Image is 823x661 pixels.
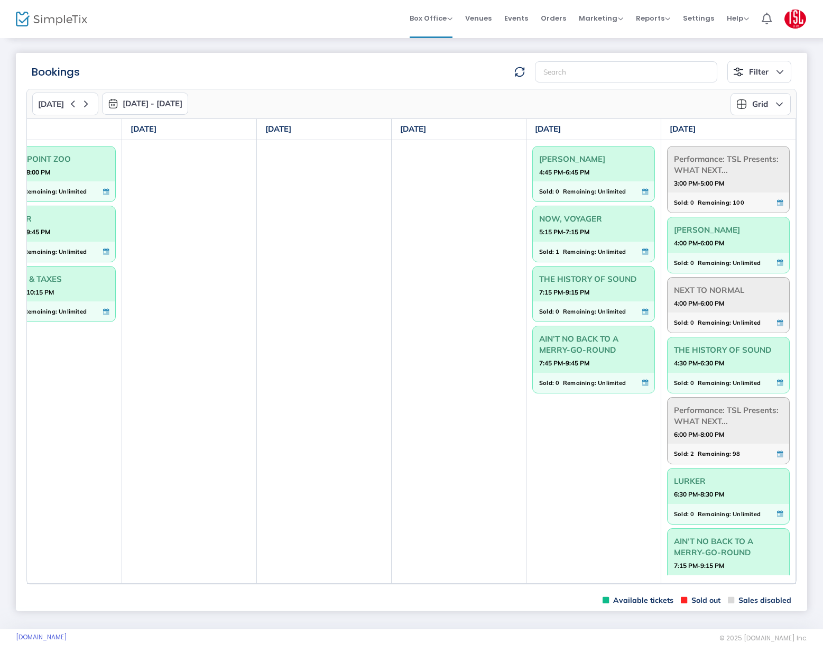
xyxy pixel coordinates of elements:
[539,186,554,197] span: Sold:
[690,377,694,389] span: 0
[661,119,796,140] th: [DATE]
[674,402,783,429] span: Performance: TSL Presents: WHAT NEXT...
[698,448,731,460] span: Remaining:
[727,61,791,83] button: Filter
[690,448,694,460] span: 2
[579,13,623,23] span: Marketing
[556,186,559,197] span: 0
[410,13,452,23] span: Box Office
[674,177,724,190] strong: 3:00 PM-5:00 PM
[526,119,661,140] th: [DATE]
[603,595,673,605] span: Available tickets
[727,13,749,23] span: Help
[728,595,791,605] span: Sales disabled
[698,317,731,328] span: Remaining:
[690,197,694,208] span: 0
[698,257,731,269] span: Remaining:
[539,286,589,299] strong: 7:15 PM-9:15 PM
[392,119,526,140] th: [DATE]
[598,377,626,389] span: Unlimited
[736,99,747,109] img: grid
[539,356,589,370] strong: 7:45 PM-9:45 PM
[733,317,761,328] span: Unlimited
[32,93,98,115] button: [DATE]
[563,246,596,258] span: Remaining:
[733,197,744,208] span: 100
[535,61,717,83] input: Search
[556,377,559,389] span: 0
[690,508,694,520] span: 0
[59,186,87,197] span: Unlimited
[59,306,87,317] span: Unlimited
[24,306,57,317] span: Remaining:
[674,342,783,358] span: THE HISTORY OF SOUND
[690,257,694,269] span: 0
[541,5,566,32] span: Orders
[683,5,714,32] span: Settings
[674,282,783,298] span: NEXT TO NORMAL
[539,210,648,227] span: NOW, VOYAGER
[674,559,724,572] strong: 7:15 PM-9:15 PM
[257,119,392,140] th: [DATE]
[32,64,80,80] m-panel-title: Bookings
[674,508,689,520] span: Sold:
[681,595,720,605] span: Sold out
[636,13,670,23] span: Reports
[563,377,596,389] span: Remaining:
[690,317,694,328] span: 0
[24,186,57,197] span: Remaining:
[539,246,554,258] span: Sold:
[108,98,118,109] img: monthly
[674,428,724,441] strong: 6:00 PM-8:00 PM
[102,93,188,115] button: [DATE] - [DATE]
[698,508,731,520] span: Remaining:
[539,151,648,167] span: [PERSON_NAME]
[674,222,783,238] span: [PERSON_NAME]
[556,306,559,317] span: 0
[733,377,761,389] span: Unlimited
[674,236,724,250] strong: 4:00 PM-6:00 PM
[563,186,596,197] span: Remaining:
[674,356,724,370] strong: 4:30 PM-6:30 PM
[598,186,626,197] span: Unlimited
[539,166,589,179] strong: 4:45 PM-6:45 PM
[674,257,689,269] span: Sold:
[563,306,596,317] span: Remaining:
[674,377,689,389] span: Sold:
[730,93,791,115] button: Grid
[674,488,724,501] strong: 6:30 PM-8:30 PM
[16,633,67,641] a: [DOMAIN_NAME]
[598,246,626,258] span: Unlimited
[504,5,528,32] span: Events
[733,508,761,520] span: Unlimited
[122,119,257,140] th: [DATE]
[539,377,554,389] span: Sold:
[24,246,57,258] span: Remaining:
[514,67,525,77] img: refresh-data
[733,67,744,77] img: filter
[674,448,689,460] span: Sold:
[674,533,783,561] span: AIN’T NO BACK TO A MERRY-GO-ROUND
[465,5,492,32] span: Venues
[719,634,807,642] span: © 2025 [DOMAIN_NAME] Inc.
[539,225,589,238] strong: 5:15 PM-7:15 PM
[539,271,648,287] span: THE HISTORY OF SOUND
[539,306,554,317] span: Sold:
[674,473,783,489] span: LURKER
[539,331,648,358] span: AIN’T NO BACK TO A MERRY-GO-ROUND
[733,257,761,269] span: Unlimited
[556,246,559,258] span: 1
[38,99,64,109] span: [DATE]
[698,377,731,389] span: Remaining:
[59,246,87,258] span: Unlimited
[674,297,724,310] strong: 4:00 PM-6:00 PM
[674,151,783,178] span: Performance: TSL Presents: WHAT NEXT...
[674,197,689,208] span: Sold:
[674,317,689,328] span: Sold:
[698,197,731,208] span: Remaining:
[598,306,626,317] span: Unlimited
[733,448,740,460] span: 98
